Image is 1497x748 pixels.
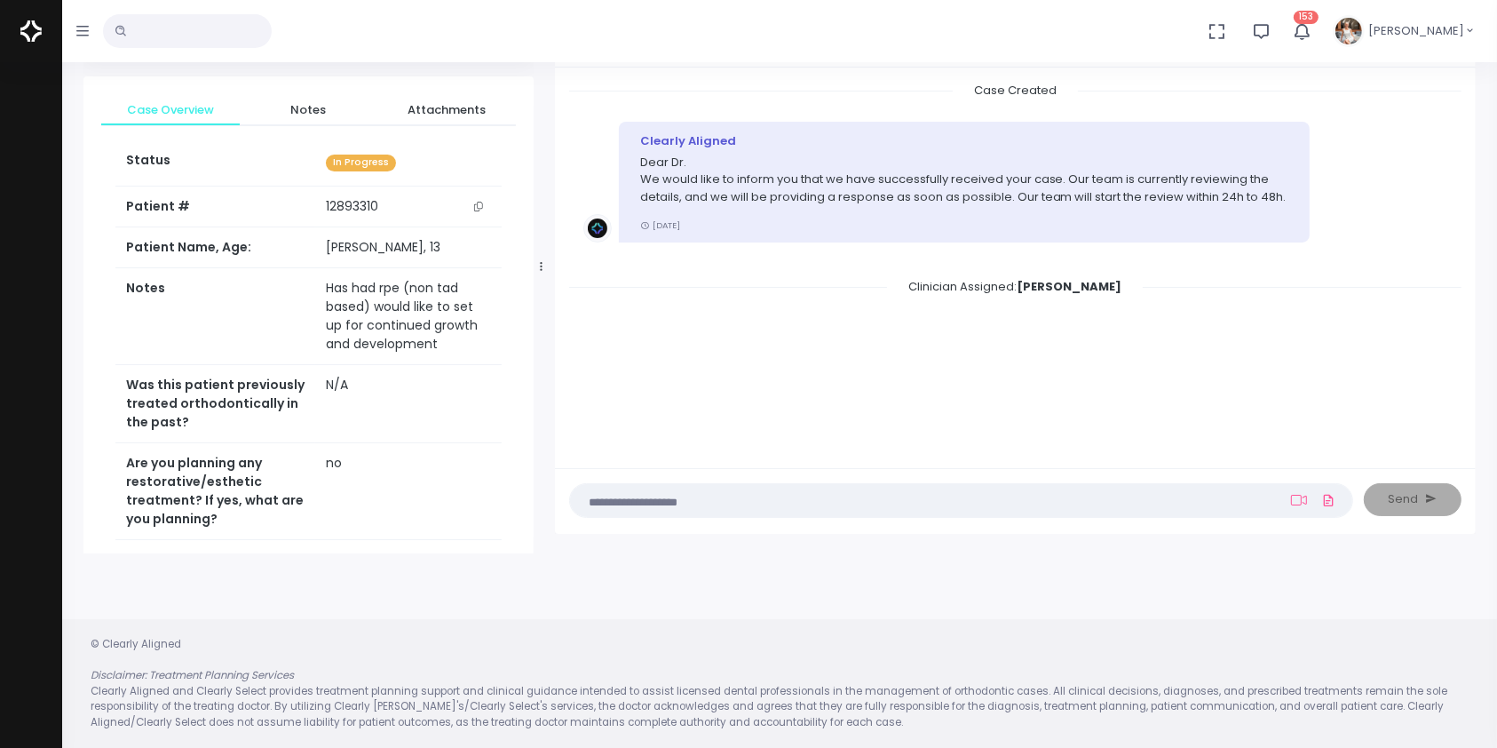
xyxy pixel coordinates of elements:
[315,540,502,618] td: You Choose For Me - Follow Clearly Aligned Recommendations
[115,365,315,443] th: Was this patient previously treated orthodontically in the past?
[640,154,1289,206] p: Dear Dr. We would like to inform you that we have successfully received your case. Our team is cu...
[953,76,1078,104] span: Case Created
[115,268,315,365] th: Notes
[115,227,315,268] th: Patient Name, Age:
[73,637,1486,730] div: © Clearly Aligned Clearly Aligned and Clearly Select provides treatment planning support and clin...
[640,219,680,231] small: [DATE]
[115,443,315,540] th: Are you planning any restorative/esthetic treatment? If yes, what are you planning?
[569,82,1461,450] div: scrollable content
[1368,22,1464,40] span: [PERSON_NAME]
[115,101,226,119] span: Case Overview
[115,186,315,227] th: Patient #
[315,443,502,540] td: no
[392,101,502,119] span: Attachments
[115,540,315,618] th: Do you want to fix to Class 1 occlusion?
[315,365,502,443] td: N/A
[91,668,294,682] em: Disclaimer: Treatment Planning Services
[326,155,396,171] span: In Progress
[1017,278,1121,295] b: [PERSON_NAME]
[1287,493,1311,507] a: Add Loom Video
[1333,15,1365,47] img: Header Avatar
[640,132,1289,150] div: Clearly Aligned
[115,140,315,186] th: Status
[887,273,1143,300] span: Clinician Assigned:
[315,227,502,268] td: [PERSON_NAME], 13
[315,268,502,365] td: Has had rpe (non tad based) would like to set up for continued growth and development
[20,12,42,50] img: Logo Horizontal
[1318,484,1339,516] a: Add Files
[315,187,502,227] td: 12893310
[1294,11,1319,24] span: 153
[254,101,364,119] span: Notes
